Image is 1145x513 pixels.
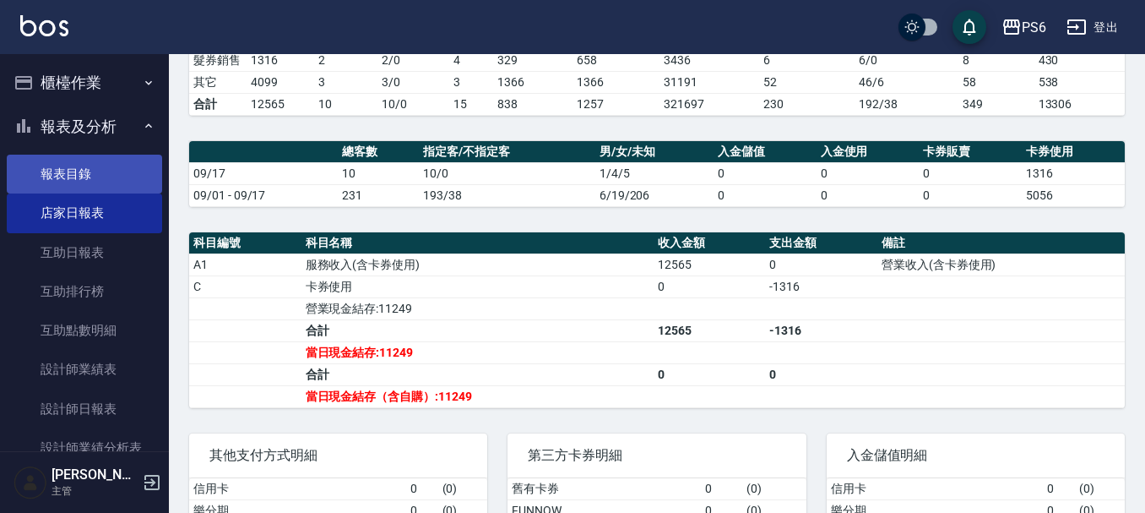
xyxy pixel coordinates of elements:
[419,184,594,206] td: 193/38
[7,390,162,428] a: 設計師日報表
[919,184,1022,206] td: 0
[952,10,986,44] button: save
[7,105,162,149] button: 報表及分析
[7,194,162,232] a: 店家日報表
[919,141,1022,163] th: 卡券販賣
[20,15,68,36] img: Logo
[338,141,419,163] th: 總客數
[7,272,162,311] a: 互助排行榜
[847,447,1104,464] span: 入金儲值明細
[958,49,1034,71] td: 8
[765,232,877,254] th: 支出金額
[189,93,247,115] td: 合計
[654,254,766,276] td: 12565
[572,93,660,115] td: 1257
[189,141,1125,207] table: a dense table
[7,428,162,467] a: 設計師業績分析表
[654,319,766,341] td: 12565
[701,478,742,500] td: 0
[759,49,855,71] td: 6
[338,184,419,206] td: 231
[301,297,654,319] td: 營業現金結存:11249
[765,319,877,341] td: -1316
[817,184,920,206] td: 0
[817,162,920,184] td: 0
[528,447,785,464] span: 第三方卡券明細
[855,93,958,115] td: 192/38
[189,71,247,93] td: 其它
[919,162,1022,184] td: 0
[377,93,449,115] td: 10/0
[595,162,714,184] td: 1/4/5
[301,254,654,276] td: 服務收入(含卡券使用)
[406,478,438,500] td: 0
[247,93,314,115] td: 12565
[493,49,572,71] td: 329
[877,254,1125,276] td: 營業收入(含卡券使用)
[52,483,138,499] p: 主管
[449,71,493,93] td: 3
[958,71,1034,93] td: 58
[855,49,958,71] td: 6 / 0
[1043,478,1075,500] td: 0
[247,71,314,93] td: 4099
[7,311,162,350] a: 互助點數明細
[247,49,314,71] td: 1316
[1022,184,1125,206] td: 5056
[189,49,247,71] td: 髮券銷售
[314,71,378,93] td: 3
[1022,162,1125,184] td: 1316
[301,341,654,363] td: 當日現金結存:11249
[301,276,654,297] td: 卡券使用
[301,385,654,407] td: 當日現金結存（含自購）:11249
[1060,12,1125,43] button: 登出
[338,162,419,184] td: 10
[714,184,817,206] td: 0
[7,350,162,389] a: 設計師業績表
[659,93,759,115] td: 321697
[209,447,467,464] span: 其他支付方式明細
[301,363,654,385] td: 合計
[377,49,449,71] td: 2 / 0
[827,478,1044,500] td: 信用卡
[189,276,301,297] td: C
[449,93,493,115] td: 15
[301,232,654,254] th: 科目名稱
[7,233,162,272] a: 互助日報表
[765,254,877,276] td: 0
[714,141,817,163] th: 入金儲值
[314,49,378,71] td: 2
[189,232,301,254] th: 科目編號
[654,232,766,254] th: 收入金額
[817,141,920,163] th: 入金使用
[765,276,877,297] td: -1316
[377,71,449,93] td: 3 / 0
[189,184,338,206] td: 09/01 - 09/17
[659,49,759,71] td: 3436
[419,141,594,163] th: 指定客/不指定客
[189,254,301,276] td: A1
[14,466,47,499] img: Person
[1022,17,1046,38] div: PS6
[958,93,1034,115] td: 349
[595,184,714,206] td: 6/19/206
[759,71,855,93] td: 52
[189,162,338,184] td: 09/17
[1075,478,1125,500] td: ( 0 )
[7,61,162,105] button: 櫃檯作業
[742,478,806,500] td: ( 0 )
[995,10,1053,45] button: PS6
[419,162,594,184] td: 10/0
[1022,141,1125,163] th: 卡券使用
[301,319,654,341] td: 合計
[449,49,493,71] td: 4
[438,478,488,500] td: ( 0 )
[765,363,877,385] td: 0
[189,232,1125,408] table: a dense table
[493,71,572,93] td: 1366
[572,71,660,93] td: 1366
[855,71,958,93] td: 46 / 6
[507,478,700,500] td: 舊有卡券
[595,141,714,163] th: 男/女/未知
[314,93,378,115] td: 10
